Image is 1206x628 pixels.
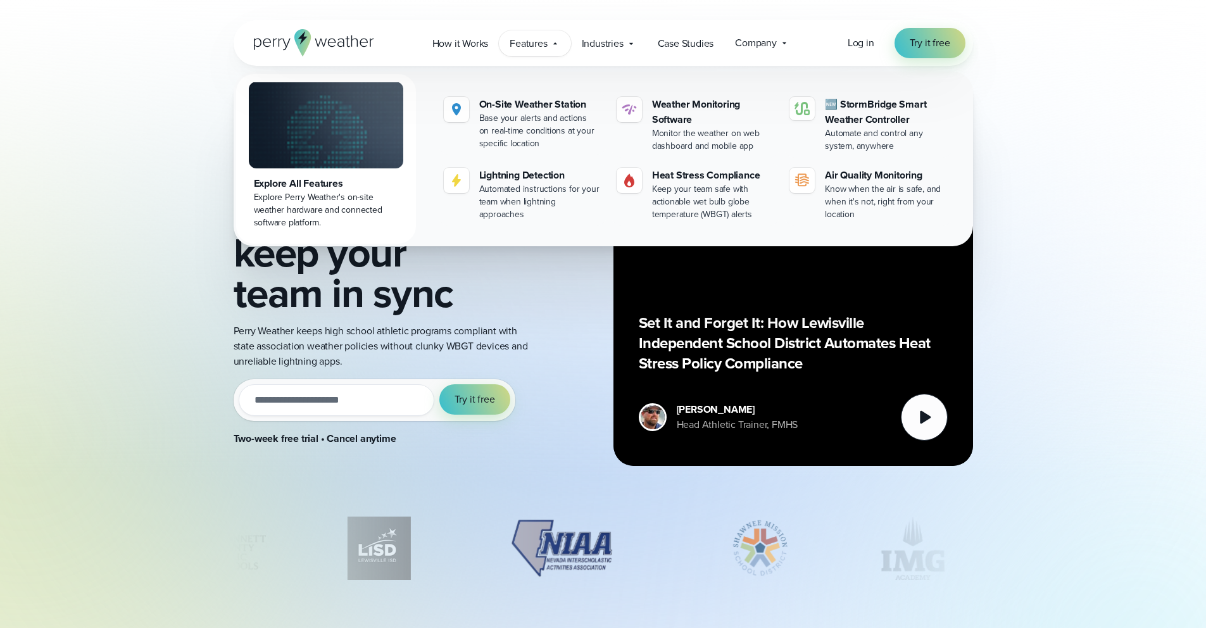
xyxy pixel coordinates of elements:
[236,74,416,244] a: Explore All Features Explore Perry Weather's on-site weather hardware and connected software plat...
[479,168,601,183] div: Lightning Detection
[234,151,530,313] h2: and keep your team in sync
[639,313,948,374] p: Set It and Forget It: How Lewisville Independent School District Automates Heat Stress Policy Com...
[677,402,798,417] div: [PERSON_NAME]
[735,35,777,51] span: Company
[712,517,810,580] img: Shawnee-Mission-Public-Schools.svg
[658,36,714,51] span: Case Studies
[784,163,952,226] a: Air Quality Monitoring Know when the air is safe, and when it's not, right from your location
[848,35,874,51] a: Log in
[169,517,287,580] div: 6 of 12
[348,517,411,580] div: 7 of 12
[432,36,489,51] span: How it Works
[169,517,287,580] img: Gwinnett-County-Public-Schools.svg
[439,163,606,226] a: Lightning Detection Automated instructions for your team when lightning approaches
[647,30,725,56] a: Case Studies
[795,102,810,115] img: stormbridge-icon-V6.svg
[479,97,601,112] div: On-Site Weather Station
[479,112,601,150] div: Base your alerts and actions on real-time conditions at your specific location
[234,323,530,369] p: Perry Weather keeps high school athletic programs compliant with state association weather polici...
[449,102,464,117] img: Location.svg
[449,173,464,188] img: lightning-icon.svg
[652,168,774,183] div: Heat Stress Compliance
[712,517,810,580] div: 9 of 12
[795,173,810,188] img: aqi-icon.svg
[870,517,957,580] div: 10 of 12
[234,431,396,446] strong: Two-week free trial • Cancel anytime
[234,517,973,586] div: slideshow
[825,97,947,127] div: 🆕 StormBridge Smart Weather Controller
[652,183,774,221] div: Keep your team safe with actionable wet bulb globe temperature (WBGT) alerts
[825,183,947,221] div: Know when the air is safe, and when it's not, right from your location
[652,97,774,127] div: Weather Monitoring Software
[870,517,957,580] img: IMG-Academy-Club-and-Sport.svg
[422,30,499,56] a: How it Works
[622,173,637,188] img: Gas.svg
[439,384,510,415] button: Try it free
[652,127,774,153] div: Monitor the weather on web dashboard and mobile app
[825,168,947,183] div: Air Quality Monitoring
[848,35,874,50] span: Log in
[455,392,495,407] span: Try it free
[784,92,952,158] a: 🆕 StormBridge Smart Weather Controller Automate and control any system, anywhere
[612,163,779,226] a: Heat Stress Compliance Keep your team safe with actionable wet bulb globe temperature (WBGT) alerts
[895,28,965,58] a: Try it free
[479,183,601,221] div: Automated instructions for your team when lightning approaches
[910,35,950,51] span: Try it free
[472,517,651,580] div: 8 of 12
[254,191,398,229] div: Explore Perry Weather's on-site weather hardware and connected software platform.
[612,92,779,158] a: Weather Monitoring Software Monitor the weather on web dashboard and mobile app
[825,127,947,153] div: Automate and control any system, anywhere
[510,36,547,51] span: Features
[582,36,624,51] span: Industries
[622,102,637,117] img: software-icon.svg
[472,517,651,580] img: NIAA-Nevada-Interscholastic-Activities-Association.svg
[254,176,398,191] div: Explore All Features
[439,92,606,155] a: On-Site Weather Station Base your alerts and actions on real-time conditions at your specific loc...
[677,417,798,432] div: Head Athletic Trainer, FMHS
